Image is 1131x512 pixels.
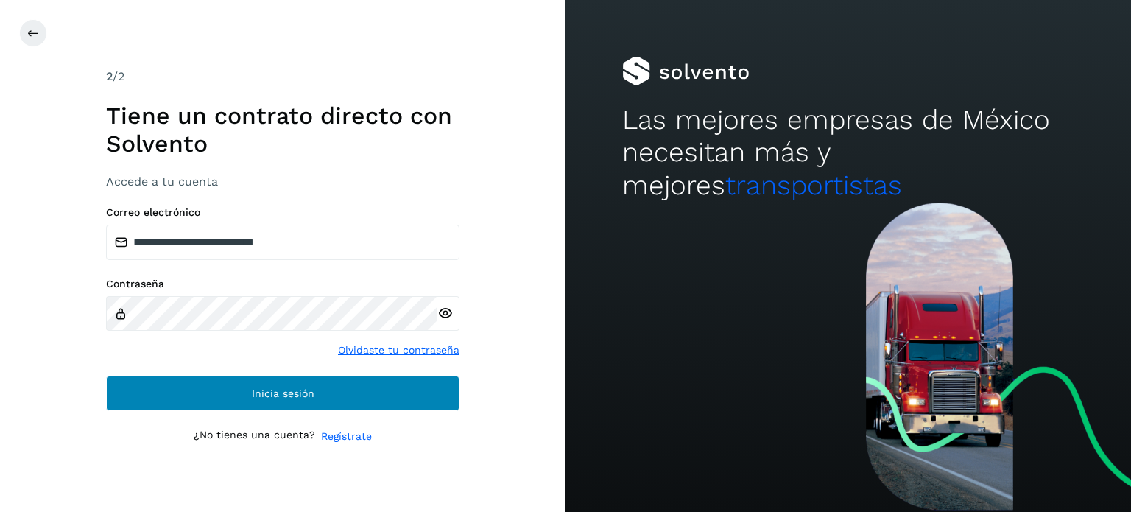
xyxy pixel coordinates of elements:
h1: Tiene un contrato directo con Solvento [106,102,459,158]
label: Correo electrónico [106,206,459,219]
a: Olvidaste tu contraseña [338,343,459,358]
div: /2 [106,68,459,85]
span: 2 [106,69,113,83]
h3: Accede a tu cuenta [106,175,459,189]
span: transportistas [725,169,902,201]
p: ¿No tienes una cuenta? [194,429,315,444]
span: Inicia sesión [252,388,314,399]
button: Inicia sesión [106,376,459,411]
h2: Las mejores empresas de México necesitan más y mejores [622,104,1074,202]
a: Regístrate [321,429,372,444]
label: Contraseña [106,278,459,290]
